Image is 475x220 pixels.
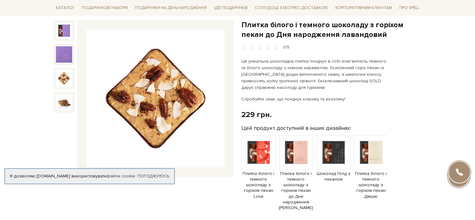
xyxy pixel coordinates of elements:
a: файли cookie [107,173,135,179]
div: Я дозволяю [DOMAIN_NAME] використовувати [5,173,174,179]
img: Продукт [354,135,388,170]
div: 229 грн. [241,110,272,120]
div: 0/5 [283,44,289,50]
img: Плитка білого і темного шоколаду з горіхом пекан до Дня народження лавандовий [56,23,72,39]
span: Шоколад Голд з пеканом [316,171,351,182]
a: Погоджуюсь [137,173,169,179]
p: Ця унікальна шоколадна плитка поєднує в собі елегантність темного та білого шоколаду з ніжною кар... [241,58,388,91]
a: Плитка білого і темного шоколаду з горіхом пекан Дякую [354,149,388,199]
span: Ідеї подарунків [211,3,250,13]
span: Плитка білого і темного шоколаду з горіхом пекан Love [241,171,276,199]
img: Плитка білого і темного шоколаду з горіхом пекан до Дня народження лавандовий [87,29,225,168]
p: Спробуйте смак, що поєднує класику та екзотику! [241,96,388,102]
span: Про Spell [397,3,422,13]
img: Продукт [279,135,313,170]
img: Продукт [316,135,351,170]
label: Цей продукт доступний в інших дизайнах: [241,125,351,132]
span: Плитка білого і темного шоколаду з горіхом пекан Дякую [354,171,388,199]
img: Продукт [241,135,276,170]
a: Корпоративним клієнтам [333,3,394,13]
span: Подарунки на День народження [132,3,209,13]
h1: Плитка білого і темного шоколаду з горіхом пекан до Дня народження лавандовий [241,20,422,39]
span: Каталог [53,3,77,13]
span: Плитка білого і темного шоколаду з горіхом пекан до Дня народження [PERSON_NAME] [279,171,313,211]
img: Плитка білого і темного шоколаду з горіхом пекан до Дня народження лавандовий [56,94,72,110]
img: Плитка білого і темного шоколаду з горіхом пекан до Дня народження лавандовий [56,70,72,86]
a: Солодощі з експрес-доставкою [252,3,331,13]
span: Подарункові набори [79,3,130,13]
a: Плитка білого і темного шоколаду з горіхом пекан Love [241,149,276,199]
a: Плитка білого і темного шоколаду з горіхом пекан до Дня народження [PERSON_NAME] [279,149,313,211]
img: Плитка білого і темного шоколаду з горіхом пекан до Дня народження лавандовий [56,46,72,63]
a: Шоколад Голд з пеканом [316,149,351,182]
